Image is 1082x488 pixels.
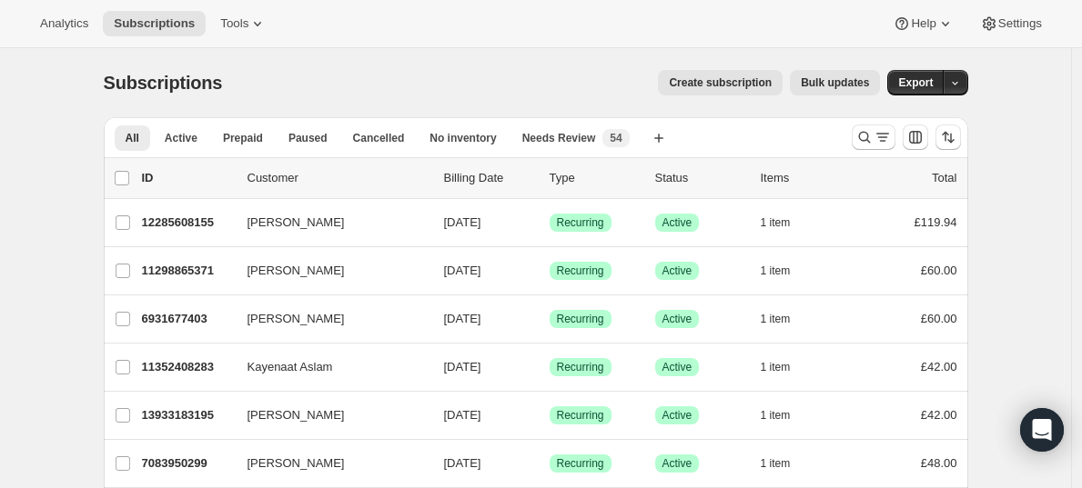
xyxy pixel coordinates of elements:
[998,16,1042,31] span: Settings
[444,215,481,229] span: [DATE]
[248,358,333,376] span: Kayenaat Aslam
[921,360,957,373] span: £42.00
[557,264,604,278] span: Recurring
[223,131,263,145] span: Prepaid
[662,312,693,326] span: Active
[103,11,206,36] button: Subscriptions
[444,312,481,325] span: [DATE]
[557,312,604,326] span: Recurring
[550,169,641,187] div: Type
[353,131,405,145] span: Cancelled
[248,454,345,473] span: [PERSON_NAME]
[126,131,139,145] span: All
[557,408,604,423] span: Recurring
[662,408,693,423] span: Active
[761,403,811,428] button: 1 item
[662,456,693,471] span: Active
[852,124,895,150] button: Search and filter results
[444,169,535,187] p: Billing Date
[142,214,233,232] p: 12285608155
[915,215,957,229] span: £119.94
[921,264,957,277] span: £60.00
[969,11,1053,36] button: Settings
[761,258,811,284] button: 1 item
[1020,408,1064,452] div: Open Intercom Messenger
[209,11,278,36] button: Tools
[761,360,791,374] span: 1 item
[142,169,957,187] div: IDCustomerBilling DateTypeStatusItemsTotal
[801,75,869,90] span: Bulk updates
[761,264,791,278] span: 1 item
[662,215,693,230] span: Active
[142,262,233,280] p: 11298865371
[887,70,944,95] button: Export
[248,310,345,328] span: [PERSON_NAME]
[761,210,811,235] button: 1 item
[142,454,233,473] p: 7083950299
[761,408,791,423] span: 1 item
[444,456,481,470] span: [DATE]
[898,75,933,90] span: Export
[430,131,496,145] span: No inventory
[932,169,956,187] p: Total
[662,264,693,278] span: Active
[655,169,746,187] p: Status
[444,408,481,422] span: [DATE]
[142,358,233,376] p: 11352408283
[557,215,604,230] span: Recurring
[557,360,604,374] span: Recurring
[911,16,935,31] span: Help
[220,16,248,31] span: Tools
[237,304,419,334] button: [PERSON_NAME]
[142,258,957,284] div: 11298865371[PERSON_NAME][DATE]SuccessRecurringSuccessActive1 item£60.00
[248,406,345,424] span: [PERSON_NAME]
[658,70,783,95] button: Create subscription
[248,214,345,232] span: [PERSON_NAME]
[935,124,961,150] button: Sort the results
[761,306,811,332] button: 1 item
[142,210,957,235] div: 12285608155[PERSON_NAME][DATE]SuccessRecurringSuccessActive1 item£119.94
[288,131,328,145] span: Paused
[40,16,88,31] span: Analytics
[921,408,957,422] span: £42.00
[761,215,791,230] span: 1 item
[761,169,852,187] div: Items
[248,169,430,187] p: Customer
[237,401,419,430] button: [PERSON_NAME]
[142,406,233,424] p: 13933183195
[761,354,811,380] button: 1 item
[610,131,622,145] span: 54
[165,131,197,145] span: Active
[29,11,99,36] button: Analytics
[557,456,604,471] span: Recurring
[790,70,880,95] button: Bulk updates
[237,208,419,237] button: [PERSON_NAME]
[882,11,965,36] button: Help
[142,306,957,332] div: 6931677403[PERSON_NAME][DATE]SuccessRecurringSuccessActive1 item£60.00
[522,131,596,145] span: Needs Review
[104,73,223,93] span: Subscriptions
[142,310,233,328] p: 6931677403
[903,124,928,150] button: Customize table column order and visibility
[248,262,345,280] span: [PERSON_NAME]
[142,354,957,380] div: 11352408283Kayenaat Aslam[DATE]SuccessRecurringSuccessActive1 item£42.00
[142,403,957,428] div: 13933183195[PERSON_NAME][DATE]SuccessRecurringSuccessActive1 item£42.00
[761,456,791,471] span: 1 item
[114,16,195,31] span: Subscriptions
[237,256,419,285] button: [PERSON_NAME]
[237,353,419,382] button: Kayenaat Aslam
[921,456,957,470] span: £48.00
[444,264,481,277] span: [DATE]
[644,125,673,151] button: Create new view
[921,312,957,325] span: £60.00
[761,312,791,326] span: 1 item
[761,451,811,476] button: 1 item
[662,360,693,374] span: Active
[669,75,772,90] span: Create subscription
[237,449,419,478] button: [PERSON_NAME]
[444,360,481,373] span: [DATE]
[142,451,957,476] div: 7083950299[PERSON_NAME][DATE]SuccessRecurringSuccessActive1 item£48.00
[142,169,233,187] p: ID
